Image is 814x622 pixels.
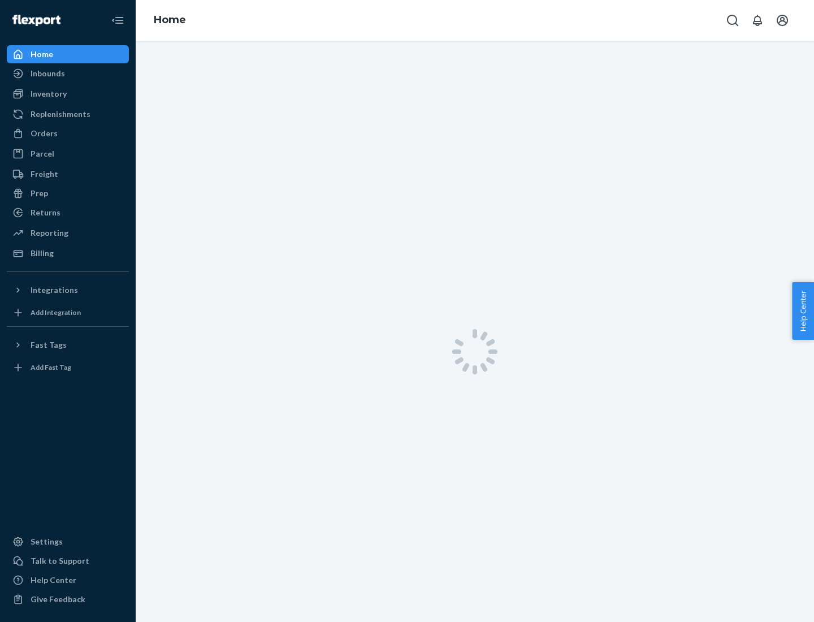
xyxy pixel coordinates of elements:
div: Inventory [31,88,67,100]
div: Replenishments [31,109,90,120]
div: Add Integration [31,308,81,317]
a: Home [154,14,186,26]
div: Give Feedback [31,594,85,605]
div: Freight [31,169,58,180]
div: Parcel [31,148,54,159]
a: Reporting [7,224,129,242]
ol: breadcrumbs [145,4,195,37]
a: Freight [7,165,129,183]
button: Close Navigation [106,9,129,32]
button: Open notifications [746,9,769,32]
div: Help Center [31,575,76,586]
img: Flexport logo [12,15,60,26]
div: Inbounds [31,68,65,79]
a: Home [7,45,129,63]
a: Returns [7,204,129,222]
button: Open Search Box [721,9,744,32]
a: Inventory [7,85,129,103]
a: Add Integration [7,304,129,322]
div: Orders [31,128,58,139]
button: Integrations [7,281,129,299]
div: Talk to Support [31,555,89,567]
div: Returns [31,207,60,218]
a: Billing [7,244,129,262]
a: Orders [7,124,129,142]
div: Add Fast Tag [31,362,71,372]
button: Help Center [792,282,814,340]
a: Help Center [7,571,129,589]
a: Talk to Support [7,552,129,570]
div: Billing [31,248,54,259]
a: Inbounds [7,64,129,83]
div: Home [31,49,53,60]
div: Integrations [31,284,78,296]
button: Fast Tags [7,336,129,354]
a: Replenishments [7,105,129,123]
div: Reporting [31,227,68,239]
div: Prep [31,188,48,199]
button: Give Feedback [7,590,129,608]
div: Settings [31,536,63,547]
a: Parcel [7,145,129,163]
a: Prep [7,184,129,202]
button: Open account menu [771,9,794,32]
a: Add Fast Tag [7,358,129,377]
div: Fast Tags [31,339,67,351]
a: Settings [7,533,129,551]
